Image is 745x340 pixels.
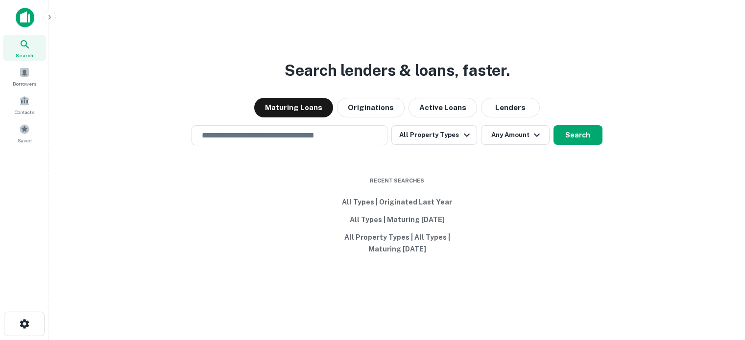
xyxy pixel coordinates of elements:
[13,80,36,88] span: Borrowers
[696,262,745,309] iframe: Chat Widget
[16,51,33,59] span: Search
[481,125,550,145] button: Any Amount
[3,91,46,118] a: Contacts
[16,8,34,27] img: capitalize-icon.png
[553,125,602,145] button: Search
[337,98,405,117] button: Originations
[409,98,477,117] button: Active Loans
[391,125,477,145] button: All Property Types
[324,228,471,258] button: All Property Types | All Types | Maturing [DATE]
[15,108,34,116] span: Contacts
[3,63,46,90] a: Borrowers
[481,98,540,117] button: Lenders
[285,59,510,82] h3: Search lenders & loans, faster.
[324,177,471,185] span: Recent Searches
[18,136,32,144] span: Saved
[3,35,46,61] a: Search
[324,193,471,211] button: All Types | Originated Last Year
[3,120,46,146] a: Saved
[254,98,333,117] button: Maturing Loans
[324,211,471,228] button: All Types | Maturing [DATE]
